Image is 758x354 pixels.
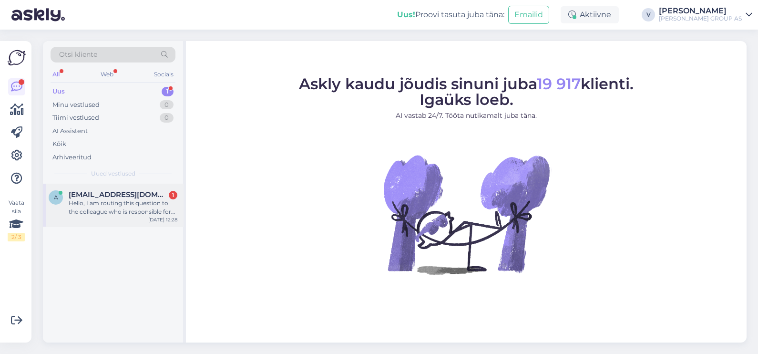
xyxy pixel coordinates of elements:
[69,190,168,199] span: andreslainemae@gmail.com
[397,9,504,21] div: Proovi tasuta juba täna:
[52,126,88,136] div: AI Assistent
[659,7,742,15] div: [PERSON_NAME]
[380,128,552,300] img: No Chat active
[52,87,65,96] div: Uus
[642,8,655,21] div: V
[8,233,25,241] div: 2 / 3
[99,68,115,81] div: Web
[397,10,415,19] b: Uus!
[160,113,174,123] div: 0
[59,50,97,60] span: Otsi kliente
[8,198,25,241] div: Vaata siia
[148,216,177,223] div: [DATE] 12:28
[659,15,742,22] div: [PERSON_NAME] GROUP AS
[52,100,100,110] div: Minu vestlused
[162,87,174,96] div: 1
[508,6,549,24] button: Emailid
[299,111,634,121] p: AI vastab 24/7. Tööta nutikamalt juba täna.
[51,68,61,81] div: All
[52,153,92,162] div: Arhiveeritud
[52,139,66,149] div: Kõik
[169,191,177,199] div: 1
[91,169,135,178] span: Uued vestlused
[561,6,619,23] div: Aktiivne
[299,74,634,109] span: Askly kaudu jõudis sinuni juba klienti. Igaüks loeb.
[54,194,58,201] span: a
[8,49,26,67] img: Askly Logo
[152,68,175,81] div: Socials
[69,199,177,216] div: Hello, I am routing this question to the colleague who is responsible for this topic. The reply m...
[537,74,581,93] span: 19 917
[160,100,174,110] div: 0
[659,7,752,22] a: [PERSON_NAME][PERSON_NAME] GROUP AS
[52,113,99,123] div: Tiimi vestlused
